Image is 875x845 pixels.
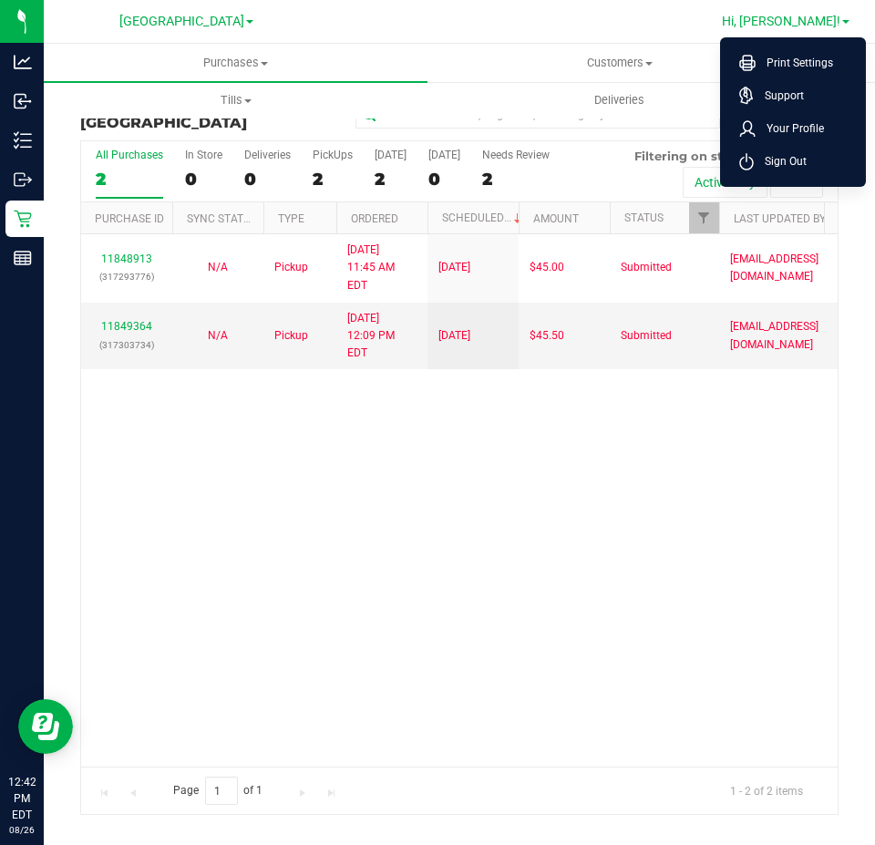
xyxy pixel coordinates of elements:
[438,259,470,276] span: [DATE]
[715,777,818,804] span: 1 - 2 of 2 items
[482,149,550,161] div: Needs Review
[14,170,32,189] inline-svg: Outbound
[95,212,164,225] a: Purchase ID
[375,169,407,190] div: 2
[187,212,257,225] a: Sync Status
[119,14,244,29] span: [GEOGRAPHIC_DATA]
[689,202,719,233] a: Filter
[14,131,32,149] inline-svg: Inventory
[347,310,417,363] span: [DATE] 12:09 PM EDT
[185,149,222,161] div: In Store
[428,169,460,190] div: 0
[80,114,247,131] span: [GEOGRAPHIC_DATA]
[244,169,291,190] div: 0
[754,87,804,105] span: Support
[8,823,36,837] p: 08/26
[375,149,407,161] div: [DATE]
[313,169,353,190] div: 2
[428,149,460,161] div: [DATE]
[756,54,833,72] span: Print Settings
[427,44,811,82] a: Customers
[14,92,32,110] inline-svg: Inbound
[533,212,579,225] a: Amount
[442,211,525,224] a: Scheduled
[80,98,333,130] h3: Purchase Fulfillment:
[734,212,826,225] a: Last Updated By
[101,320,152,333] a: 11849364
[530,327,564,345] span: $45.50
[45,92,427,108] span: Tills
[530,259,564,276] span: $45.00
[722,14,840,28] span: Hi, [PERSON_NAME]!
[428,55,810,71] span: Customers
[92,336,161,354] p: (317303734)
[438,327,470,345] span: [DATE]
[96,149,163,161] div: All Purchases
[101,252,152,265] a: 11848913
[14,210,32,228] inline-svg: Retail
[158,777,278,805] span: Page of 1
[754,152,807,170] span: Sign Out
[739,87,854,105] a: Support
[634,149,753,163] span: Filtering on status:
[8,774,36,823] p: 12:42 PM EDT
[725,145,861,178] li: Sign Out
[208,329,228,342] span: Not Applicable
[92,268,161,285] p: (317293776)
[313,149,353,161] div: PickUps
[274,259,308,276] span: Pickup
[208,259,228,276] button: N/A
[44,81,427,119] a: Tills
[18,699,73,754] iframe: Resource center
[44,44,427,82] a: Purchases
[44,55,427,71] span: Purchases
[621,327,672,345] span: Submitted
[208,261,228,273] span: Not Applicable
[278,212,304,225] a: Type
[624,211,664,224] a: Status
[347,242,417,294] span: [DATE] 11:45 AM EDT
[756,119,824,138] span: Your Profile
[570,92,669,108] span: Deliveries
[208,327,228,345] button: N/A
[351,212,398,225] a: Ordered
[14,249,32,267] inline-svg: Reports
[205,777,238,805] input: 1
[244,149,291,161] div: Deliveries
[621,259,672,276] span: Submitted
[14,53,32,71] inline-svg: Analytics
[427,81,811,119] a: Deliveries
[482,169,550,190] div: 2
[683,167,767,198] button: Active only
[274,327,308,345] span: Pickup
[96,169,163,190] div: 2
[185,169,222,190] div: 0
